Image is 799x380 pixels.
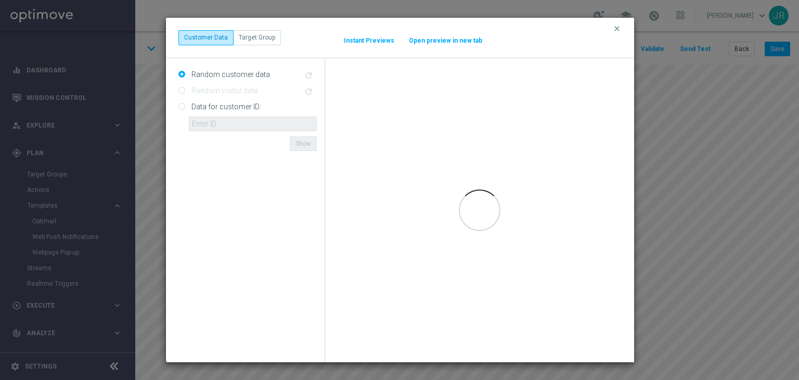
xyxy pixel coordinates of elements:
[233,30,281,45] button: Target Group
[343,36,395,45] button: Instant Previews
[613,24,621,33] i: clear
[189,102,261,111] label: Data for customer ID:
[189,70,270,79] label: Random customer data
[408,36,483,45] button: Open preview in new tab
[290,136,317,151] button: Show
[612,24,624,33] button: clear
[189,117,317,131] input: Enter ID
[178,30,281,45] div: ...
[189,86,258,95] label: Random visitor data
[178,30,234,45] button: Customer Data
